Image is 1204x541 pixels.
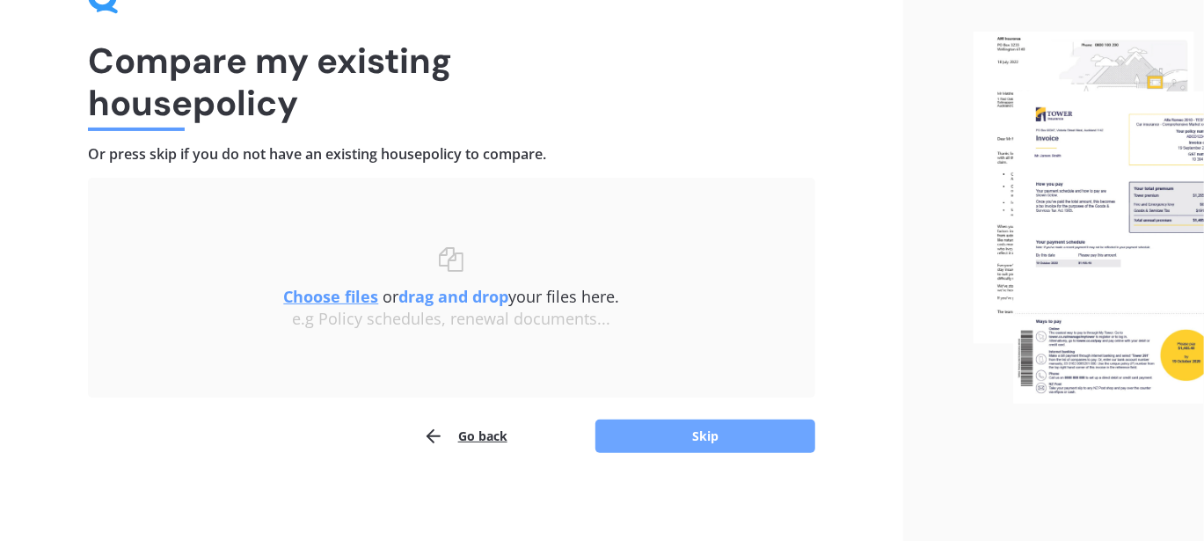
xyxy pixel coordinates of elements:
button: Go back [423,419,507,454]
img: files.webp [974,32,1204,404]
div: e.g Policy schedules, renewal documents... [123,310,780,329]
h4: Or press skip if you do not have an existing house policy to compare. [88,145,815,164]
button: Skip [595,420,815,453]
u: Choose files [283,286,378,307]
h1: Compare my existing house policy [88,40,815,124]
span: or your files here. [283,286,619,307]
b: drag and drop [398,286,508,307]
